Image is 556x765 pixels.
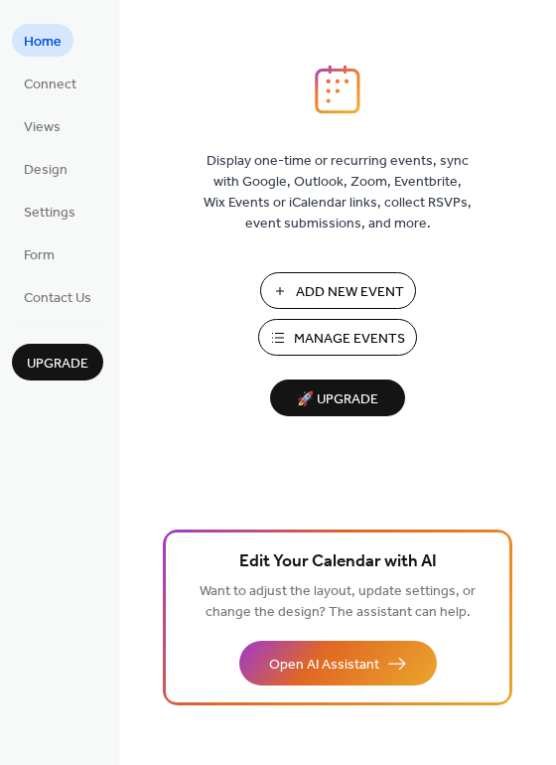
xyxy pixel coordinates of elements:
[12,195,87,228] a: Settings
[12,152,79,185] a: Design
[24,75,76,95] span: Connect
[258,319,417,356] button: Manage Events
[12,67,88,99] a: Connect
[260,272,416,309] button: Add New Event
[294,329,405,350] span: Manage Events
[282,386,393,413] span: 🚀 Upgrade
[204,151,472,234] span: Display one-time or recurring events, sync with Google, Outlook, Zoom, Eventbrite, Wix Events or ...
[24,203,75,224] span: Settings
[24,117,61,138] span: Views
[12,237,67,270] a: Form
[24,32,62,53] span: Home
[12,280,103,313] a: Contact Us
[269,655,379,676] span: Open AI Assistant
[239,548,437,576] span: Edit Your Calendar with AI
[24,288,91,309] span: Contact Us
[296,282,404,303] span: Add New Event
[270,380,405,416] button: 🚀 Upgrade
[12,344,103,381] button: Upgrade
[24,160,68,181] span: Design
[27,354,88,375] span: Upgrade
[200,578,476,626] span: Want to adjust the layout, update settings, or change the design? The assistant can help.
[239,641,437,686] button: Open AI Assistant
[315,65,360,114] img: logo_icon.svg
[12,109,72,142] a: Views
[24,245,55,266] span: Form
[12,24,73,57] a: Home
